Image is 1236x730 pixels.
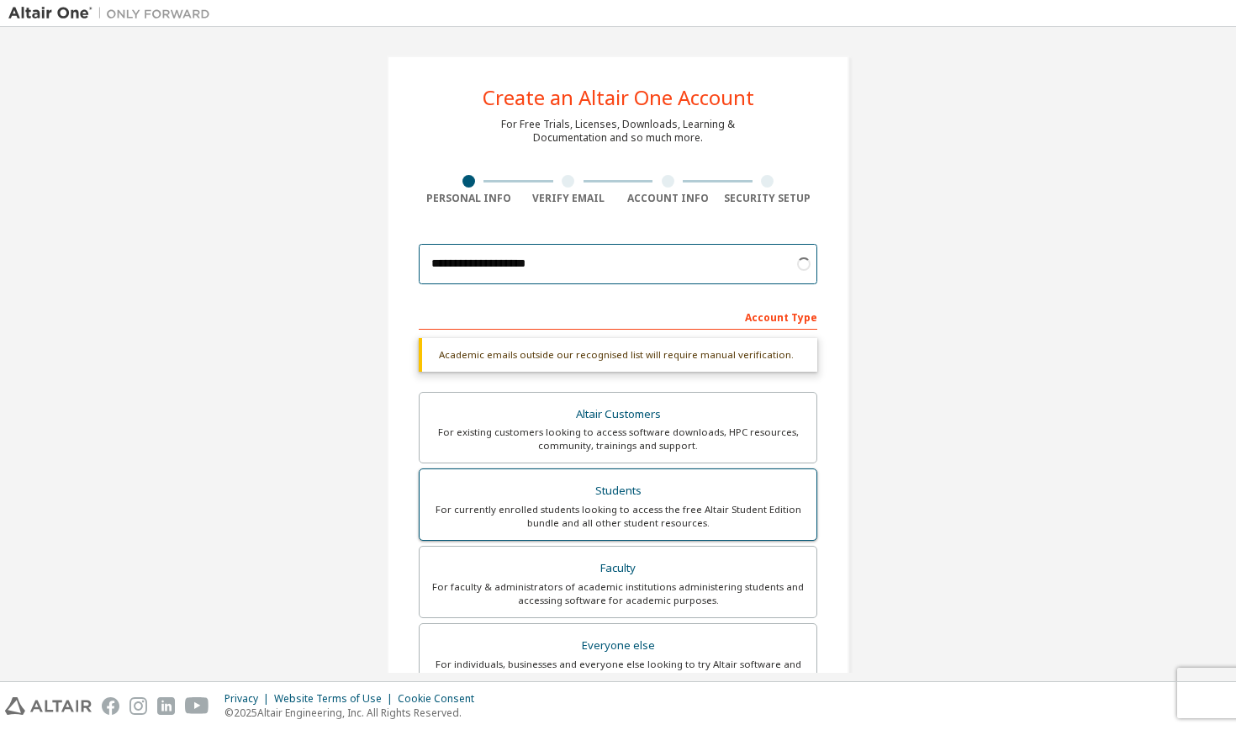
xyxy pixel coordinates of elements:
[419,303,817,330] div: Account Type
[430,557,806,580] div: Faculty
[430,503,806,530] div: For currently enrolled students looking to access the free Altair Student Edition bundle and all ...
[102,697,119,715] img: facebook.svg
[430,479,806,503] div: Students
[430,658,806,685] div: For individuals, businesses and everyone else looking to try Altair software and explore our prod...
[224,692,274,706] div: Privacy
[8,5,219,22] img: Altair One
[618,192,718,205] div: Account Info
[519,192,619,205] div: Verify Email
[224,706,484,720] p: © 2025 Altair Engineering, Inc. All Rights Reserved.
[718,192,818,205] div: Security Setup
[129,697,147,715] img: instagram.svg
[430,426,806,452] div: For existing customers looking to access software downloads, HPC resources, community, trainings ...
[483,87,754,108] div: Create an Altair One Account
[5,697,92,715] img: altair_logo.svg
[419,192,519,205] div: Personal Info
[430,580,806,607] div: For faculty & administrators of academic institutions administering students and accessing softwa...
[430,634,806,658] div: Everyone else
[419,338,817,372] div: Academic emails outside our recognised list will require manual verification.
[430,403,806,426] div: Altair Customers
[185,697,209,715] img: youtube.svg
[398,692,484,706] div: Cookie Consent
[501,118,735,145] div: For Free Trials, Licenses, Downloads, Learning & Documentation and so much more.
[157,697,175,715] img: linkedin.svg
[274,692,398,706] div: Website Terms of Use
